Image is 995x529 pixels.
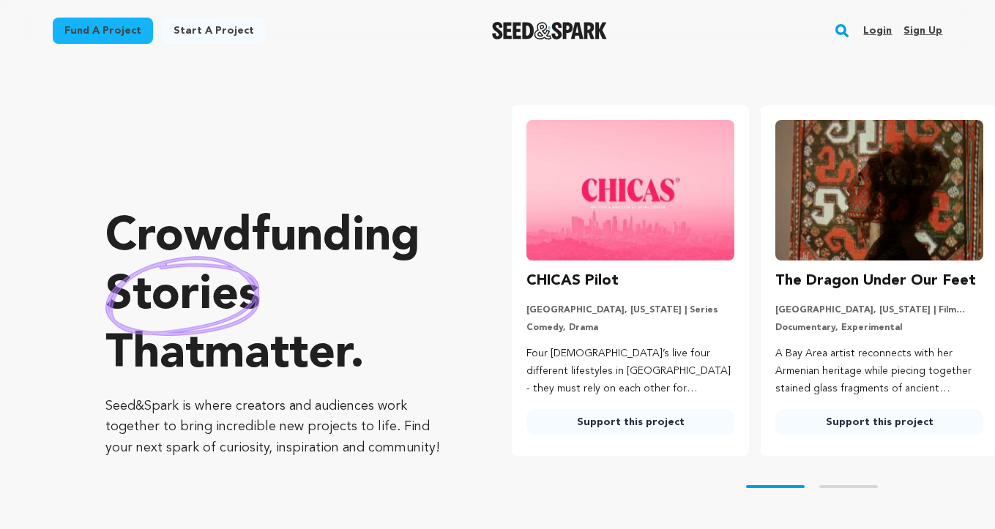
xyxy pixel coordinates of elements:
[526,409,734,435] a: Support this project
[526,345,734,397] p: Four [DEMOGRAPHIC_DATA]’s live four different lifestyles in [GEOGRAPHIC_DATA] - they must rely on...
[775,409,983,435] a: Support this project
[492,22,607,40] a: Seed&Spark Homepage
[105,396,453,459] p: Seed&Spark is where creators and audiences work together to bring incredible new projects to life...
[903,19,942,42] a: Sign up
[492,22,607,40] img: Seed&Spark Logo Dark Mode
[204,331,350,378] span: matter
[105,209,453,384] p: Crowdfunding that .
[775,345,983,397] p: A Bay Area artist reconnects with her Armenian heritage while piecing together stained glass frag...
[526,120,734,260] img: CHICAS Pilot image
[53,18,153,44] a: Fund a project
[162,18,266,44] a: Start a project
[775,269,976,293] h3: The Dragon Under Our Feet
[105,256,260,336] img: hand sketched image
[526,304,734,316] p: [GEOGRAPHIC_DATA], [US_STATE] | Series
[526,322,734,334] p: Comedy, Drama
[775,322,983,334] p: Documentary, Experimental
[863,19,892,42] a: Login
[775,304,983,316] p: [GEOGRAPHIC_DATA], [US_STATE] | Film Feature
[526,269,619,293] h3: CHICAS Pilot
[775,120,983,260] img: The Dragon Under Our Feet image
